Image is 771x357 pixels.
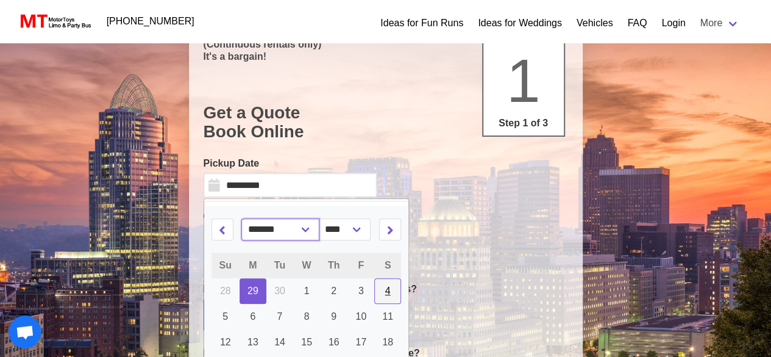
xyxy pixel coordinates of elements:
a: 2 [320,278,348,304]
h1: Get a Quote Book Online [204,103,568,142]
a: 17 [347,330,374,355]
p: It's a bargain! [204,51,568,62]
span: 2 [331,286,336,296]
a: 9 [320,304,348,330]
span: W [302,260,311,270]
div: Open chat [9,316,41,348]
span: 29 [247,286,258,296]
span: 14 [274,337,285,347]
span: 9 [331,311,336,322]
span: M [249,260,257,270]
span: F [358,260,364,270]
span: 12 [220,337,231,347]
span: 5 [222,311,228,322]
a: FAQ [627,16,647,31]
a: 3 [347,278,374,304]
span: 4 [385,286,391,296]
span: 7 [277,311,282,322]
span: Tu [274,260,285,270]
a: 11 [374,304,401,330]
span: S [385,260,391,270]
a: 7 [266,304,293,330]
span: 11 [382,311,393,322]
span: 18 [382,337,393,347]
a: 4 [374,278,401,304]
a: Vehicles [577,16,613,31]
span: 30 [274,286,285,296]
a: [PHONE_NUMBER] [99,9,202,34]
a: 15 [293,330,320,355]
a: Login [661,16,685,31]
span: 10 [355,311,366,322]
span: 15 [301,337,312,347]
a: 6 [240,304,266,330]
a: 1 [293,278,320,304]
a: 16 [320,330,348,355]
a: Ideas for Fun Runs [380,16,463,31]
a: 10 [347,304,374,330]
span: 16 [329,337,339,347]
span: 28 [220,286,231,296]
a: 14 [266,330,293,355]
span: Th [328,260,340,270]
span: 17 [355,337,366,347]
label: Pickup Date [204,156,377,171]
span: 8 [304,311,310,322]
span: 1 [304,286,310,296]
a: 8 [293,304,320,330]
a: More [693,11,747,35]
a: 18 [374,330,401,355]
span: Su [219,260,232,270]
p: Step 1 of 3 [488,116,559,131]
span: 1 [506,46,541,115]
a: 12 [211,330,240,355]
span: 3 [358,286,364,296]
span: 13 [247,337,258,347]
img: MotorToys Logo [17,13,92,30]
p: (Continuous rentals only) [204,38,568,50]
span: 6 [250,311,255,322]
a: 5 [211,304,240,330]
a: 13 [240,330,266,355]
a: Ideas for Weddings [478,16,562,31]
